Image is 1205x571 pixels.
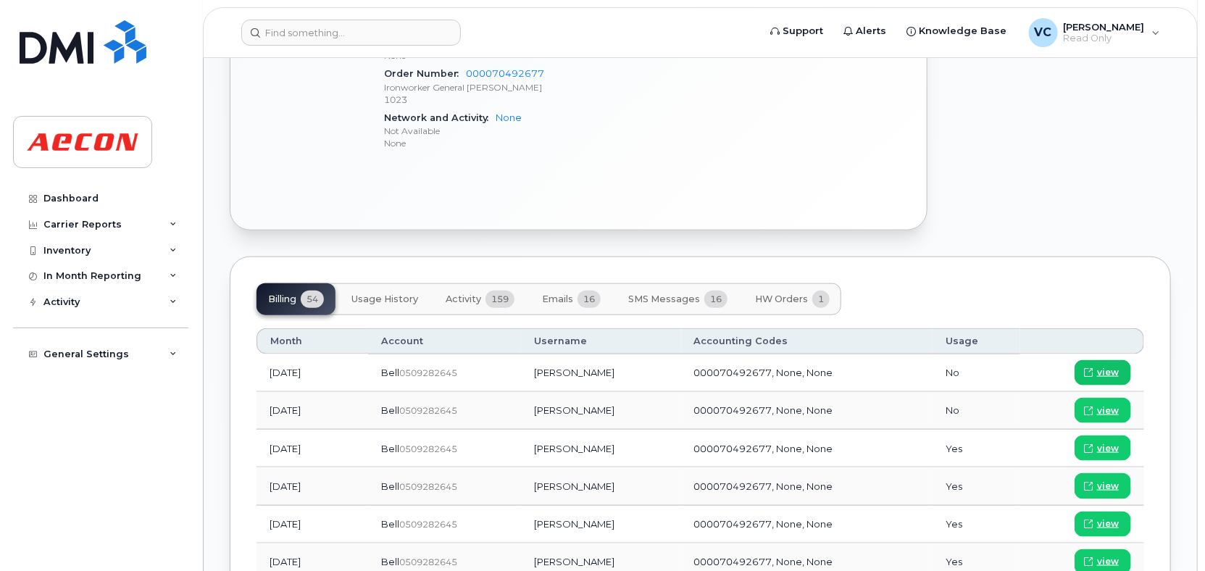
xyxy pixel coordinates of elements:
[368,328,521,354] th: Account
[257,392,368,430] td: [DATE]
[381,367,399,378] span: Bell
[933,430,1020,467] td: Yes
[694,404,833,416] span: 000070492677, None, None
[704,291,727,308] span: 16
[1097,404,1119,417] span: view
[485,291,514,308] span: 159
[1097,442,1119,455] span: view
[897,17,1017,46] a: Knowledge Base
[257,467,368,505] td: [DATE]
[1097,555,1119,568] span: view
[933,467,1020,505] td: Yes
[694,480,833,492] span: 000070492677, None, None
[933,392,1020,430] td: No
[257,430,368,467] td: [DATE]
[399,519,457,530] span: 0509282645
[694,443,833,454] span: 000070492677, None, None
[1019,18,1170,47] div: Valderi Cordeiro
[351,293,418,305] span: Usage History
[694,556,833,567] span: 000070492677, None, None
[384,93,634,106] p: 1023
[381,480,399,492] span: Bell
[1064,21,1145,33] span: [PERSON_NAME]
[628,293,700,305] span: SMS Messages
[1064,33,1145,44] span: Read Only
[521,354,680,392] td: [PERSON_NAME]
[1035,24,1052,41] span: VC
[257,354,368,392] td: [DATE]
[1075,512,1131,537] a: view
[542,293,573,305] span: Emails
[399,367,457,378] span: 0509282645
[241,20,461,46] input: Find something...
[399,557,457,567] span: 0509282645
[384,81,634,93] p: Ironworker General [PERSON_NAME]
[384,112,496,123] span: Network and Activity
[1075,360,1131,385] a: view
[1075,398,1131,423] a: view
[920,24,1007,38] span: Knowledge Base
[1075,435,1131,461] a: view
[257,328,368,354] th: Month
[521,430,680,467] td: [PERSON_NAME]
[578,291,601,308] span: 16
[399,405,457,416] span: 0509282645
[812,291,830,308] span: 1
[381,556,399,567] span: Bell
[257,506,368,543] td: [DATE]
[694,518,833,530] span: 000070492677, None, None
[381,404,399,416] span: Bell
[446,293,481,305] span: Activity
[521,506,680,543] td: [PERSON_NAME]
[834,17,897,46] a: Alerts
[384,68,466,79] span: Order Number
[381,443,399,454] span: Bell
[1075,473,1131,499] a: view
[521,467,680,505] td: [PERSON_NAME]
[521,328,680,354] th: Username
[381,518,399,530] span: Bell
[783,24,824,38] span: Support
[933,354,1020,392] td: No
[466,68,544,79] a: 000070492677
[681,328,933,354] th: Accounting Codes
[755,293,808,305] span: HW Orders
[399,443,457,454] span: 0509282645
[761,17,834,46] a: Support
[496,112,522,123] a: None
[856,24,887,38] span: Alerts
[399,481,457,492] span: 0509282645
[384,125,634,137] p: Not Available
[1097,480,1119,493] span: view
[384,137,634,149] p: None
[933,328,1020,354] th: Usage
[1097,517,1119,530] span: view
[933,506,1020,543] td: Yes
[1097,366,1119,379] span: view
[521,392,680,430] td: [PERSON_NAME]
[694,367,833,378] span: 000070492677, None, None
